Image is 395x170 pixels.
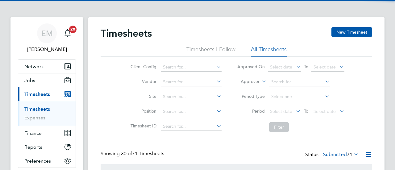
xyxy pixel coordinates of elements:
[314,109,336,114] span: Select date
[331,27,372,37] button: New Timesheet
[129,64,156,69] label: Client Config
[270,64,292,70] span: Select date
[161,122,222,131] input: Search for...
[129,108,156,114] label: Position
[269,93,330,101] input: Select one
[129,79,156,84] label: Vendor
[161,93,222,101] input: Search for...
[18,23,76,53] a: EM[PERSON_NAME]
[251,46,287,57] li: All Timesheets
[61,23,74,43] a: 20
[323,151,359,158] label: Submitted
[18,101,76,126] div: Timesheets
[237,64,265,69] label: Approved On
[101,27,152,39] h2: Timesheets
[347,151,352,158] span: 71
[18,126,76,140] button: Finance
[269,122,289,132] button: Filter
[24,115,45,121] a: Expenses
[18,46,76,53] span: Elaine Mcguinness
[101,151,165,157] div: Showing
[232,79,260,85] label: Approver
[18,73,76,87] button: Jobs
[305,151,360,159] div: Status
[69,26,77,33] span: 20
[129,93,156,99] label: Site
[129,123,156,129] label: Timesheet ID
[302,63,310,71] span: To
[121,151,132,157] span: 30 of
[24,158,51,164] span: Preferences
[161,107,222,116] input: Search for...
[24,77,35,83] span: Jobs
[161,63,222,72] input: Search for...
[186,46,235,57] li: Timesheets I Follow
[270,109,292,114] span: Select date
[237,108,265,114] label: Period
[18,154,76,168] button: Preferences
[18,140,76,154] button: Reports
[18,60,76,73] button: Network
[24,64,44,69] span: Network
[41,29,53,37] span: EM
[237,93,265,99] label: Period Type
[314,64,336,70] span: Select date
[269,78,330,86] input: Search for...
[302,107,310,115] span: To
[24,130,42,136] span: Finance
[18,87,76,101] button: Timesheets
[24,91,50,97] span: Timesheets
[121,151,164,157] span: 71 Timesheets
[24,144,42,150] span: Reports
[161,78,222,86] input: Search for...
[24,106,50,112] a: Timesheets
